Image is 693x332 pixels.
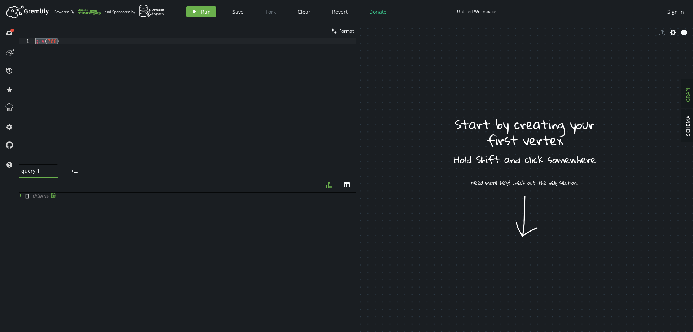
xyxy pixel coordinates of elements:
[684,116,691,136] span: SCHEMA
[201,8,211,15] span: Run
[260,6,282,17] button: Fork
[105,5,165,18] div: and Sponsored by
[227,6,249,17] button: Save
[186,6,216,17] button: Run
[27,193,29,199] span: ]
[32,192,49,199] span: 0 item s
[664,6,688,17] button: Sign In
[298,8,310,15] span: Clear
[364,6,392,17] button: Donate
[19,38,34,44] div: 1
[369,8,387,15] span: Donate
[54,5,101,18] div: Powered By
[339,28,354,34] span: Format
[139,5,165,17] img: AWS Neptune
[266,8,276,15] span: Fork
[457,9,496,14] div: Untitled Workspace
[292,6,316,17] button: Clear
[332,8,348,15] span: Revert
[25,193,27,199] span: [
[684,85,691,102] span: GRAPH
[21,168,50,174] span: query 1
[327,6,353,17] button: Revert
[329,23,356,38] button: Format
[232,8,244,15] span: Save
